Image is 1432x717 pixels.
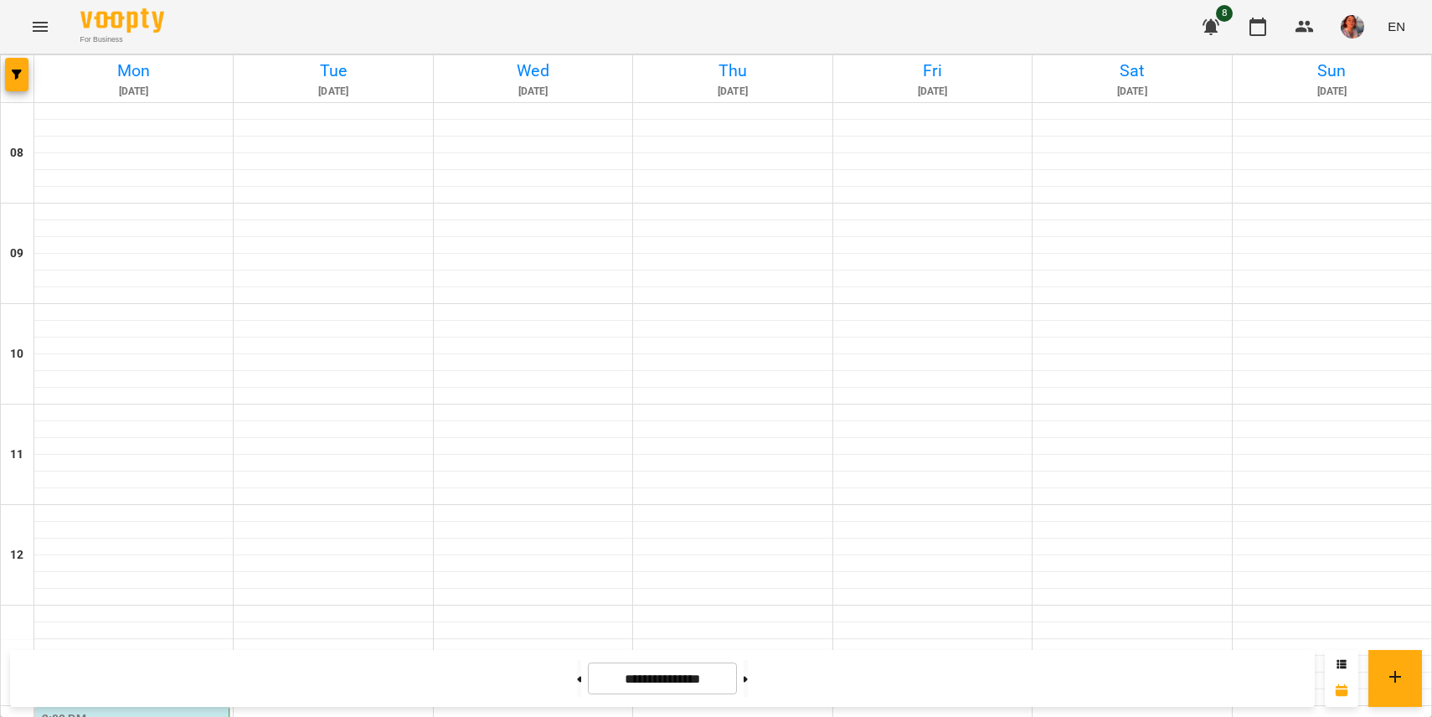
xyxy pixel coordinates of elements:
[436,84,630,100] h6: [DATE]
[1341,15,1364,39] img: 1ca8188f67ff8bc7625fcfef7f64a17b.jpeg
[636,58,829,84] h6: Thu
[636,84,829,100] h6: [DATE]
[436,58,630,84] h6: Wed
[80,34,164,45] span: For Business
[10,446,23,464] h6: 11
[10,245,23,263] h6: 09
[1235,84,1429,100] h6: [DATE]
[37,84,230,100] h6: [DATE]
[1216,5,1233,22] span: 8
[80,8,164,33] img: Voopty Logo
[1381,11,1412,42] button: EN
[10,345,23,364] h6: 10
[1388,18,1405,35] span: EN
[20,7,60,47] button: Menu
[836,84,1029,100] h6: [DATE]
[236,58,430,84] h6: Tue
[1035,84,1229,100] h6: [DATE]
[1035,58,1229,84] h6: Sat
[236,84,430,100] h6: [DATE]
[836,58,1029,84] h6: Fri
[10,546,23,565] h6: 12
[10,144,23,162] h6: 08
[1235,58,1429,84] h6: Sun
[37,58,230,84] h6: Mon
